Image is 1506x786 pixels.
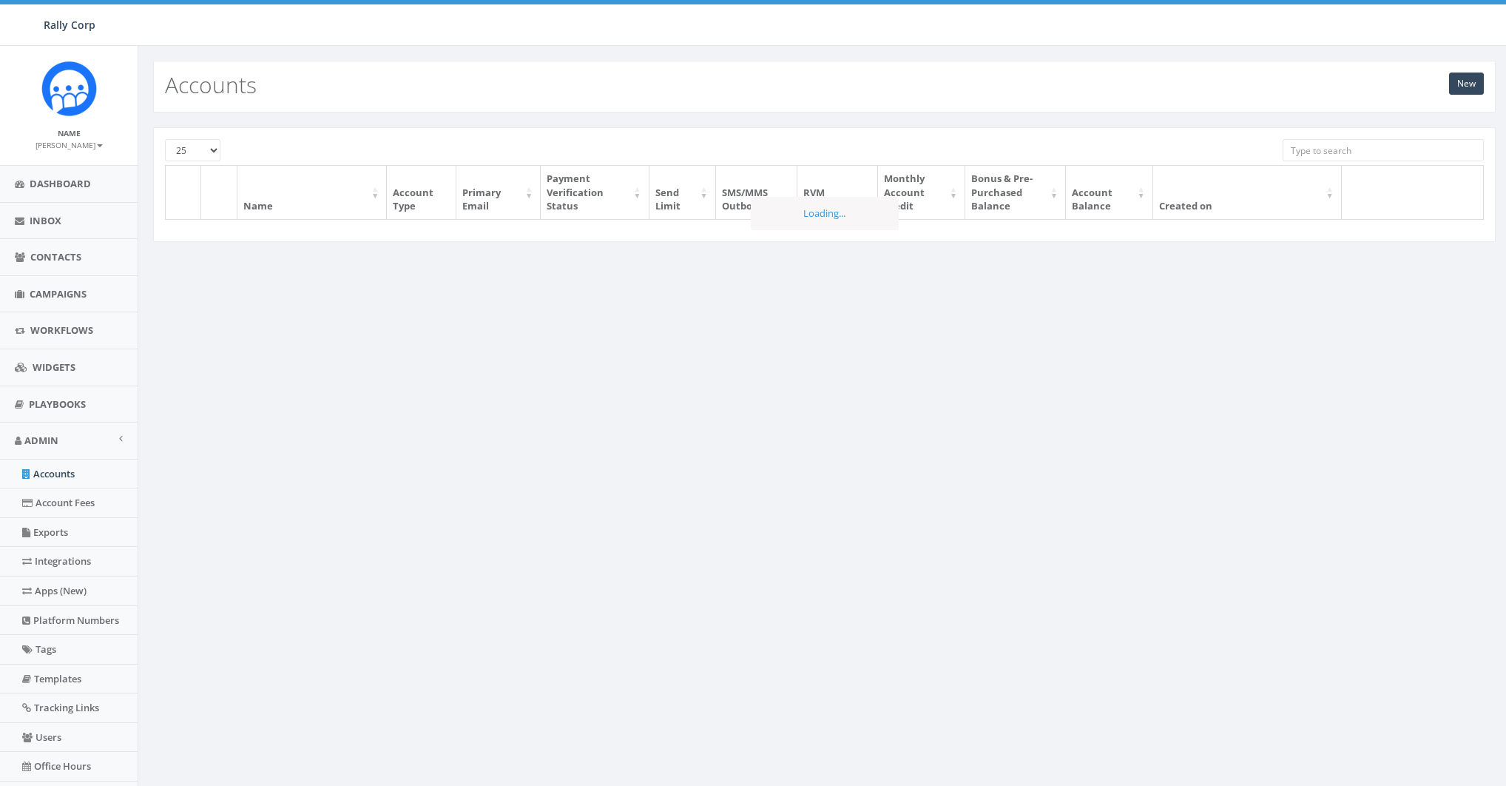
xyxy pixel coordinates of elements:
span: Admin [24,434,58,447]
th: Account Balance [1066,166,1153,219]
th: Bonus & Pre-Purchased Balance [965,166,1066,219]
th: Created on [1153,166,1342,219]
span: Inbox [30,214,61,227]
div: Loading... [751,197,899,230]
th: Primary Email [456,166,541,219]
th: Payment Verification Status [541,166,649,219]
th: RVM Outbound [797,166,879,219]
input: Type to search [1283,139,1484,161]
th: Account Type [387,166,456,219]
span: Dashboard [30,177,91,190]
th: SMS/MMS Outbound [716,166,797,219]
a: [PERSON_NAME] [36,138,103,151]
span: Playbooks [29,397,86,411]
span: Campaigns [30,287,87,300]
span: Workflows [30,323,93,337]
th: Send Limit [649,166,716,219]
th: Name [237,166,388,219]
span: Rally Corp [44,18,95,32]
a: New [1449,73,1484,95]
h2: Accounts [165,73,257,97]
small: Name [58,128,81,138]
span: Widgets [33,360,75,374]
small: [PERSON_NAME] [36,140,103,150]
th: Monthly Account Credit [878,166,965,219]
img: Icon_1.png [41,61,97,116]
span: Contacts [30,250,81,263]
